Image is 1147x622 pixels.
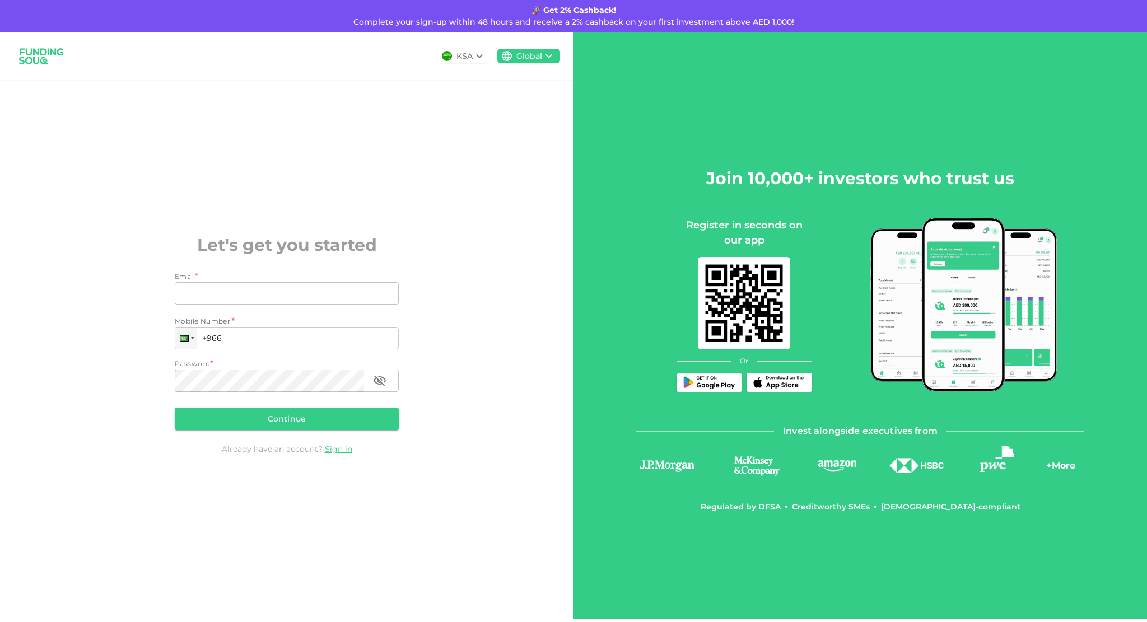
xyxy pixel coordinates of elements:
img: logo [724,455,790,476]
div: + More [1046,459,1075,478]
h2: Let's get you started [175,232,399,258]
div: Register in seconds on our app [677,218,812,248]
img: logo [636,458,698,474]
img: flag-sa.b9a346574cdc8950dd34b50780441f57.svg [442,51,452,61]
span: Invest alongside executives from [783,423,938,439]
div: Creditworthy SMEs [792,501,870,512]
div: Regulated by DFSA [701,501,781,512]
span: Email [175,272,195,280]
div: Global [516,50,542,62]
span: Mobile Number [175,316,230,327]
a: Sign in [325,444,352,454]
img: logo [889,458,945,473]
span: Password [175,359,210,368]
div: [DEMOGRAPHIC_DATA]-compliant [881,501,1020,512]
span: Or [740,356,748,366]
div: Already have an account? [175,443,399,455]
img: mobile-app [870,218,1058,391]
input: 1 (702) 123-4567 [175,327,399,349]
img: logo [816,459,858,473]
img: logo [13,41,69,71]
input: password [175,370,364,392]
img: logo [980,446,1014,471]
span: Complete your sign-up within 48 hours and receive a 2% cashback on your first investment above AE... [353,17,794,27]
input: email [175,282,386,305]
button: Continue [175,408,399,430]
img: mobile-app [698,257,790,349]
strong: 🚀 Get 2% Cashback! [531,5,616,15]
div: Saudi Arabia: + 966 [175,328,197,349]
img: Play Store [681,376,737,389]
h2: Join 10,000+ investors who trust us [706,166,1014,191]
img: App Store [751,376,807,389]
div: KSA [456,50,473,62]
